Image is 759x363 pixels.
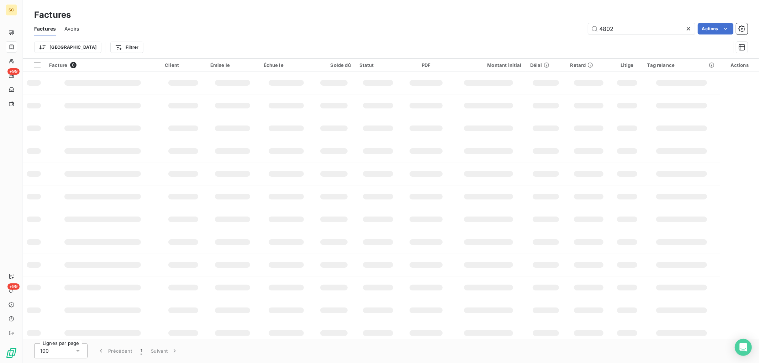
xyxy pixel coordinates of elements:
[264,62,309,68] div: Échue le
[34,42,101,53] button: [GEOGRAPHIC_DATA]
[7,68,20,75] span: +99
[698,23,733,34] button: Actions
[141,347,142,354] span: 1
[735,339,752,356] div: Open Intercom Messenger
[647,62,716,68] div: Tag relance
[34,25,56,32] span: Factures
[34,9,71,21] h3: Factures
[530,62,562,68] div: Délai
[93,343,136,358] button: Précédent
[570,62,607,68] div: Retard
[110,42,143,53] button: Filtrer
[147,343,183,358] button: Suivant
[724,62,755,68] div: Actions
[359,62,397,68] div: Statut
[49,62,67,68] span: Facture
[165,62,202,68] div: Client
[588,23,695,34] input: Rechercher
[64,25,79,32] span: Avoirs
[455,62,521,68] div: Montant initial
[317,62,351,68] div: Solde dû
[40,347,49,354] span: 100
[7,283,20,290] span: +99
[616,62,638,68] div: Litige
[70,62,77,68] span: 0
[405,62,447,68] div: PDF
[6,4,17,16] div: SC
[136,343,147,358] button: 1
[210,62,255,68] div: Émise le
[6,347,17,359] img: Logo LeanPay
